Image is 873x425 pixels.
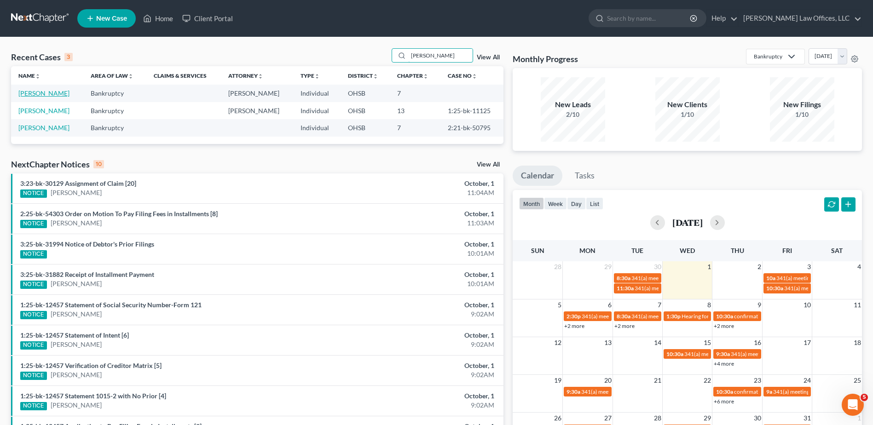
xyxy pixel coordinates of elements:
[803,413,812,424] span: 31
[773,388,862,395] span: 341(a) meeting for [PERSON_NAME]
[553,261,562,272] span: 28
[553,413,562,424] span: 26
[803,299,812,310] span: 10
[93,160,104,168] div: 10
[513,166,562,186] a: Calendar
[853,375,862,386] span: 25
[553,337,562,348] span: 12
[20,240,154,248] a: 3:25-bk-31994 Notice of Debtor's Prior Filings
[20,179,136,187] a: 3:23-bk-30129 Assignment of Claim [20]
[51,218,102,228] a: [PERSON_NAME]
[680,247,695,254] span: Wed
[408,49,473,62] input: Search by name...
[766,285,783,292] span: 10:30a
[706,299,712,310] span: 8
[766,388,772,395] span: 9a
[20,210,218,218] a: 2:25-bk-54303 Order on Motion To Pay Filing Fees in Installments [8]
[342,391,494,401] div: October, 1
[684,350,773,357] span: 341(a) meeting for [PERSON_NAME]
[472,74,477,79] i: unfold_more
[714,322,734,329] a: +2 more
[96,15,127,22] span: New Case
[348,72,378,79] a: Districtunfold_more
[51,279,102,288] a: [PERSON_NAME]
[831,247,843,254] span: Sat
[586,197,603,210] button: list
[653,375,662,386] span: 21
[341,85,390,102] td: OHSB
[83,119,146,136] td: Bankruptcy
[301,72,320,79] a: Typeunfold_more
[293,119,341,136] td: Individual
[139,10,178,27] a: Home
[341,119,390,136] td: OHSB
[553,375,562,386] span: 19
[617,285,634,292] span: 11:30a
[655,99,720,110] div: New Clients
[11,52,73,63] div: Recent Cases
[20,311,47,319] div: NOTICE
[91,72,133,79] a: Area of Lawunfold_more
[655,110,720,119] div: 1/10
[477,161,500,168] a: View All
[258,74,263,79] i: unfold_more
[51,370,102,379] a: [PERSON_NAME]
[776,275,865,281] span: 341(a) meeting for [PERSON_NAME]
[582,313,671,320] span: 341(a) meeting for [PERSON_NAME]
[707,10,738,27] a: Help
[853,337,862,348] span: 18
[557,299,562,310] span: 5
[706,261,712,272] span: 1
[716,388,733,395] span: 10:30a
[20,250,47,258] div: NOTICE
[440,119,503,136] td: 2:21-bk-50795
[20,220,47,228] div: NOTICE
[607,299,613,310] span: 6
[51,310,102,319] a: [PERSON_NAME]
[631,247,643,254] span: Tue
[228,72,263,79] a: Attorneyunfold_more
[567,197,586,210] button: day
[342,209,494,218] div: October, 1
[672,218,703,227] h2: [DATE]
[731,350,820,357] span: 341(a) meeting for [PERSON_NAME]
[342,188,494,197] div: 11:04AM
[803,375,812,386] span: 24
[579,247,595,254] span: Mon
[397,72,428,79] a: Chapterunfold_more
[757,299,762,310] span: 9
[703,413,712,424] span: 29
[423,74,428,79] i: unfold_more
[544,197,567,210] button: week
[806,261,812,272] span: 3
[714,360,734,367] a: +4 more
[513,53,578,64] h3: Monthly Progress
[603,413,613,424] span: 27
[18,89,69,97] a: [PERSON_NAME]
[51,340,102,349] a: [PERSON_NAME]
[20,331,129,339] a: 1:25-bk-12457 Statement of Intent [6]
[716,313,733,320] span: 10:30a
[541,110,605,119] div: 2/10
[146,66,220,85] th: Claims & Services
[448,72,477,79] a: Case Nounfold_more
[770,110,834,119] div: 1/10
[342,279,494,288] div: 10:01AM
[617,275,630,281] span: 8:30a
[342,370,494,379] div: 9:02AM
[784,285,873,292] span: 341(a) meeting for [PERSON_NAME]
[314,74,320,79] i: unfold_more
[653,337,662,348] span: 14
[861,394,868,401] span: 5
[564,322,584,329] a: +2 more
[853,299,862,310] span: 11
[11,159,104,170] div: NextChapter Notices
[757,261,762,272] span: 2
[856,261,862,272] span: 4
[293,85,341,102] td: Individual
[18,124,69,132] a: [PERSON_NAME]
[666,313,681,320] span: 1:30p
[64,53,73,61] div: 3
[753,413,762,424] span: 30
[440,102,503,119] td: 1:25-bk-11125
